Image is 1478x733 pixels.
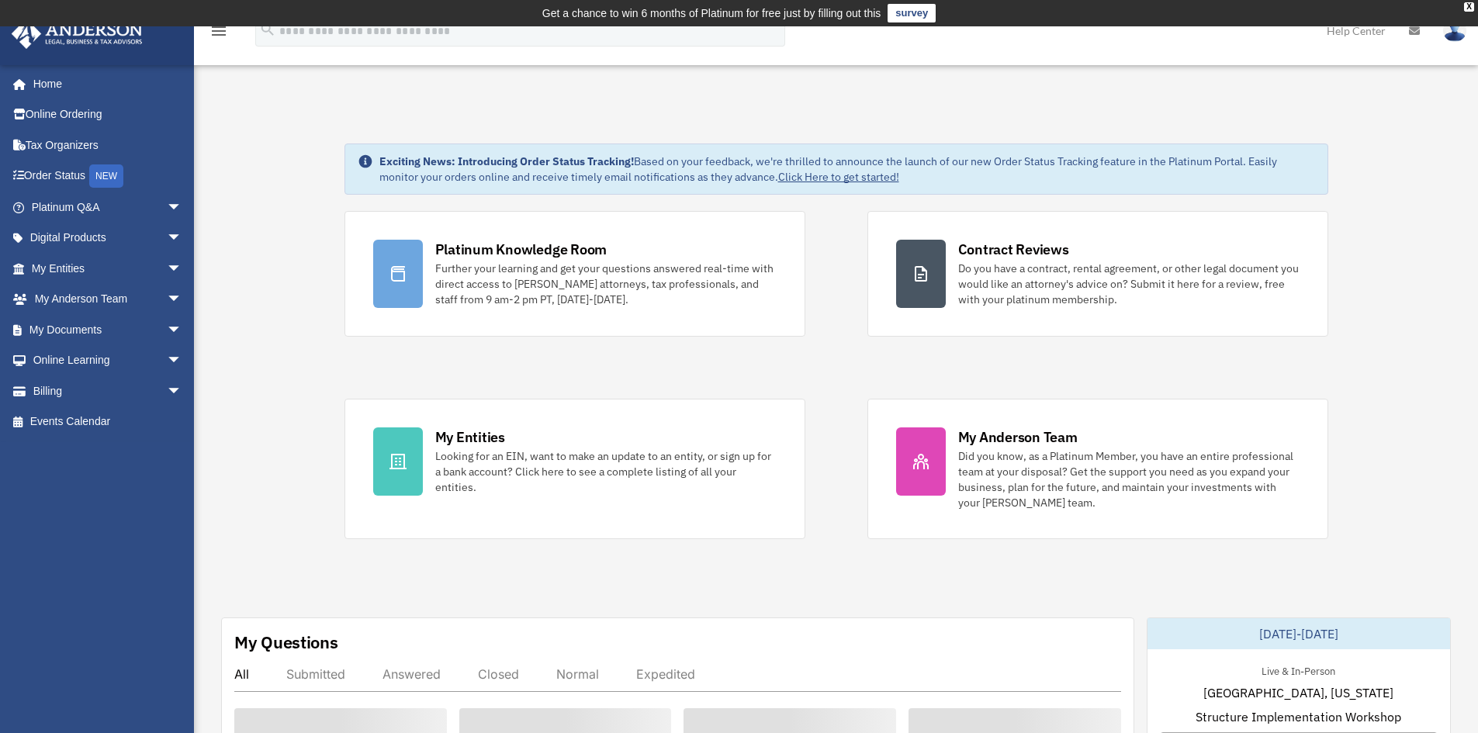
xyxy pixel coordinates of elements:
a: Online Ordering [11,99,206,130]
div: All [234,666,249,682]
div: Submitted [286,666,345,682]
img: User Pic [1443,19,1466,42]
a: Tax Organizers [11,130,206,161]
div: Did you know, as a Platinum Member, you have an entire professional team at your disposal? Get th... [958,448,1300,510]
div: Do you have a contract, rental agreement, or other legal document you would like an attorney's ad... [958,261,1300,307]
div: Looking for an EIN, want to make an update to an entity, or sign up for a bank account? Click her... [435,448,777,495]
a: Home [11,68,198,99]
a: Contract Reviews Do you have a contract, rental agreement, or other legal document you would like... [867,211,1328,337]
a: Platinum Q&Aarrow_drop_down [11,192,206,223]
span: Structure Implementation Workshop [1196,707,1401,726]
i: menu [209,22,228,40]
a: My Anderson Teamarrow_drop_down [11,284,206,315]
div: Contract Reviews [958,240,1069,259]
div: Answered [382,666,441,682]
a: survey [888,4,936,22]
a: menu [209,27,228,40]
div: Normal [556,666,599,682]
a: My Entitiesarrow_drop_down [11,253,206,284]
div: Based on your feedback, we're thrilled to announce the launch of our new Order Status Tracking fe... [379,154,1315,185]
a: My Entities Looking for an EIN, want to make an update to an entity, or sign up for a bank accoun... [344,399,805,539]
div: Further your learning and get your questions answered real-time with direct access to [PERSON_NAM... [435,261,777,307]
a: Events Calendar [11,406,206,437]
a: Digital Productsarrow_drop_down [11,223,206,254]
img: Anderson Advisors Platinum Portal [7,19,147,49]
a: Platinum Knowledge Room Further your learning and get your questions answered real-time with dire... [344,211,805,337]
a: My Anderson Team Did you know, as a Platinum Member, you have an entire professional team at your... [867,399,1328,539]
span: arrow_drop_down [167,345,198,377]
a: Order StatusNEW [11,161,206,192]
i: search [259,21,276,38]
div: close [1464,2,1474,12]
div: NEW [89,164,123,188]
a: Online Learningarrow_drop_down [11,345,206,376]
a: My Documentsarrow_drop_down [11,314,206,345]
span: arrow_drop_down [167,375,198,407]
span: arrow_drop_down [167,284,198,316]
div: [DATE]-[DATE] [1147,618,1450,649]
span: arrow_drop_down [167,253,198,285]
span: arrow_drop_down [167,314,198,346]
span: arrow_drop_down [167,192,198,223]
div: My Questions [234,631,338,654]
div: Live & In-Person [1249,662,1348,678]
span: arrow_drop_down [167,223,198,254]
a: Billingarrow_drop_down [11,375,206,406]
div: Get a chance to win 6 months of Platinum for free just by filling out this [542,4,881,22]
span: [GEOGRAPHIC_DATA], [US_STATE] [1203,683,1393,702]
div: My Anderson Team [958,427,1078,447]
div: Platinum Knowledge Room [435,240,607,259]
a: Click Here to get started! [778,170,899,184]
div: My Entities [435,427,505,447]
div: Expedited [636,666,695,682]
strong: Exciting News: Introducing Order Status Tracking! [379,154,634,168]
div: Closed [478,666,519,682]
